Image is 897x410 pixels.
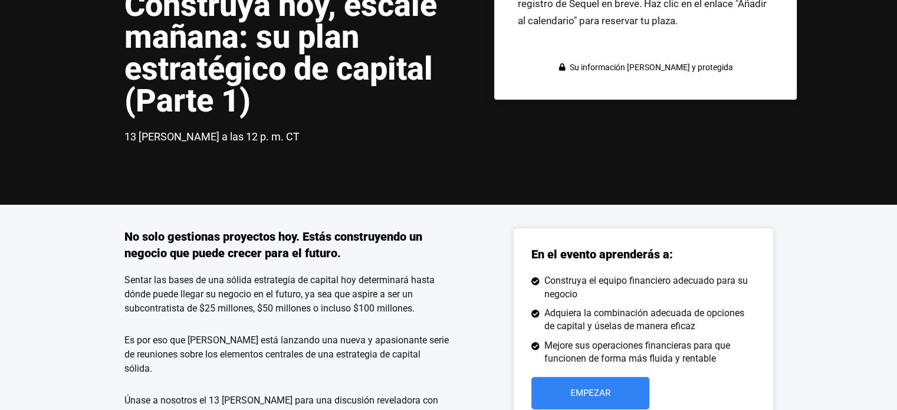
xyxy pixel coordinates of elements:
font: No solo gestionas proyectos hoy. Estás construyendo un negocio que puede crecer para el futuro. [124,229,422,260]
font: Mejore sus operaciones financieras para que funcionen de forma más fluida y rentable [544,340,730,364]
font: Construya el equipo financiero adecuado para su negocio [544,275,748,299]
a: Empezar [531,377,649,409]
font: Empezar [570,388,610,398]
font: Sentar las bases de una sólida estrategia de capital hoy determinará hasta dónde puede llegar su ... [124,274,435,314]
font: Es por eso que [PERSON_NAME] está lanzando una nueva y apasionante serie de reuniones sobre los e... [124,334,449,374]
font: Adquiera la combinación adecuada de opciones de capital y úselas de manera eficaz [544,307,744,332]
font: Su información [PERSON_NAME] y protegida [570,63,733,72]
font: 13 [PERSON_NAME] a las 12 p. m. CT [124,130,300,143]
font: En el evento aprenderás a: [531,247,673,261]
